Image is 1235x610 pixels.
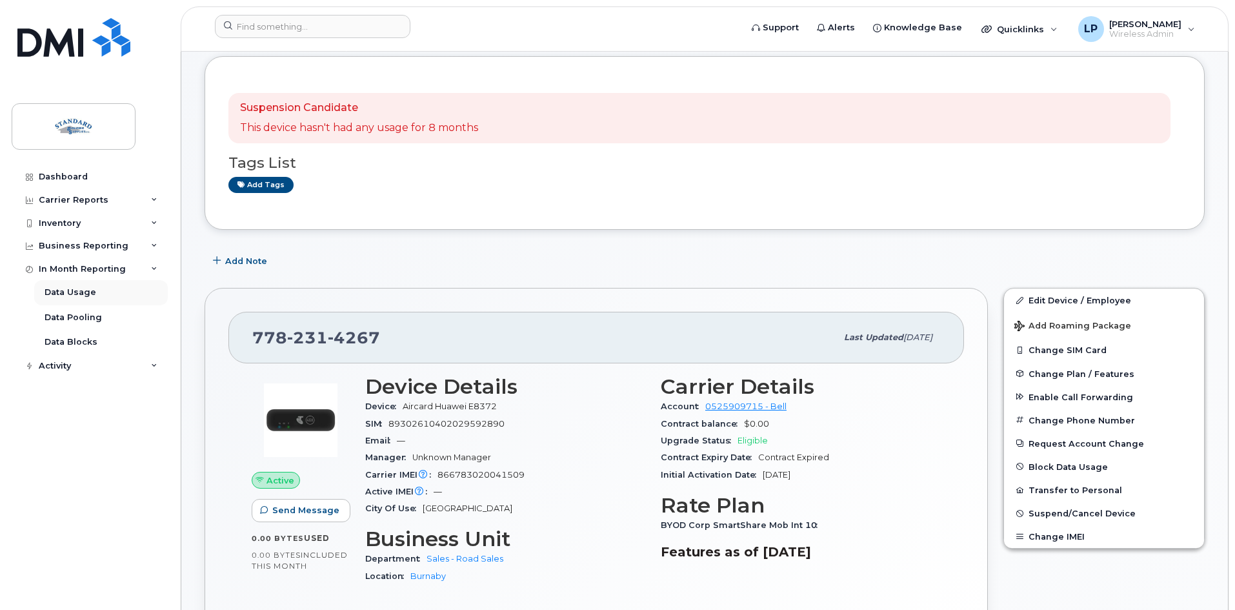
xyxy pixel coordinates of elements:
span: Active IMEI [365,487,434,496]
span: Add Roaming Package [1014,321,1131,333]
span: 0.00 Bytes [252,534,304,543]
button: Change Plan / Features [1004,362,1204,385]
span: Contract Expiry Date [661,452,758,462]
span: 4267 [328,328,380,347]
span: Unknown Manager [412,452,491,462]
button: Enable Call Forwarding [1004,385,1204,409]
h3: Carrier Details [661,375,941,398]
button: Transfer to Personal [1004,478,1204,502]
span: Send Message [272,504,339,516]
span: Location [365,571,410,581]
span: — [397,436,405,445]
span: Quicklinks [997,24,1044,34]
span: Contract Expired [758,452,829,462]
a: Support [743,15,808,41]
button: Suspend/Cancel Device [1004,502,1204,525]
span: Device [365,402,403,411]
h3: Rate Plan [661,494,941,517]
span: 0.00 Bytes [252,551,301,560]
span: Manager [365,452,412,462]
span: Contract balance [661,419,744,429]
span: [PERSON_NAME] [1109,19,1181,29]
span: Eligible [738,436,768,445]
span: Active [266,474,294,487]
span: Initial Activation Date [661,470,763,480]
button: Change Phone Number [1004,409,1204,432]
span: 89302610402029592890 [388,419,505,429]
h3: Tags List [228,155,1181,171]
span: Knowledge Base [884,21,962,34]
button: Send Message [252,499,350,522]
span: included this month [252,550,348,571]
span: Department [365,554,427,564]
span: Suspend/Cancel Device [1029,509,1136,518]
h3: Features as of [DATE] [661,544,941,560]
span: Support [763,21,799,34]
span: Last updated [844,332,903,342]
a: Edit Device / Employee [1004,289,1204,312]
span: BYOD Corp SmartShare Mob Int 10 [661,520,824,530]
input: Find something... [215,15,410,38]
div: Quicklinks [972,16,1067,42]
span: [GEOGRAPHIC_DATA] [423,503,512,513]
button: Change IMEI [1004,525,1204,548]
span: 231 [287,328,328,347]
h3: Business Unit [365,527,645,551]
a: Burnaby [410,571,446,581]
p: This device hasn't had any usage for 8 months [240,121,478,136]
span: SIM [365,419,388,429]
a: Sales - Road Sales [427,554,503,564]
span: 778 [252,328,380,347]
button: Change SIM Card [1004,338,1204,361]
button: Add Roaming Package [1004,312,1204,338]
span: LP [1084,21,1098,37]
span: Alerts [828,21,855,34]
span: Change Plan / Features [1029,369,1134,378]
span: [DATE] [763,470,790,480]
a: Alerts [808,15,864,41]
span: Upgrade Status [661,436,738,445]
button: Block Data Usage [1004,455,1204,478]
span: Carrier IMEI [365,470,437,480]
span: 866783020041509 [437,470,525,480]
span: — [434,487,442,496]
span: Account [661,402,705,411]
span: Wireless Admin [1109,29,1181,39]
span: [DATE] [903,332,932,342]
div: Lindsey Pate [1069,16,1204,42]
button: Add Note [205,249,278,272]
a: 0525909715 - Bell [705,402,787,411]
h3: Device Details [365,375,645,398]
span: City Of Use [365,503,423,513]
span: Enable Call Forwarding [1029,392,1133,402]
button: Request Account Change [1004,432,1204,455]
a: Add tags [228,177,294,193]
span: used [304,533,330,543]
a: Knowledge Base [864,15,971,41]
span: Add Note [225,255,267,267]
img: image20231002-3703462-1gru5af.jpeg [262,381,339,459]
span: $0.00 [744,419,769,429]
span: Aircard Huawei E8372 [403,402,497,411]
span: Email [365,436,397,445]
p: Suspension Candidate [240,101,478,116]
